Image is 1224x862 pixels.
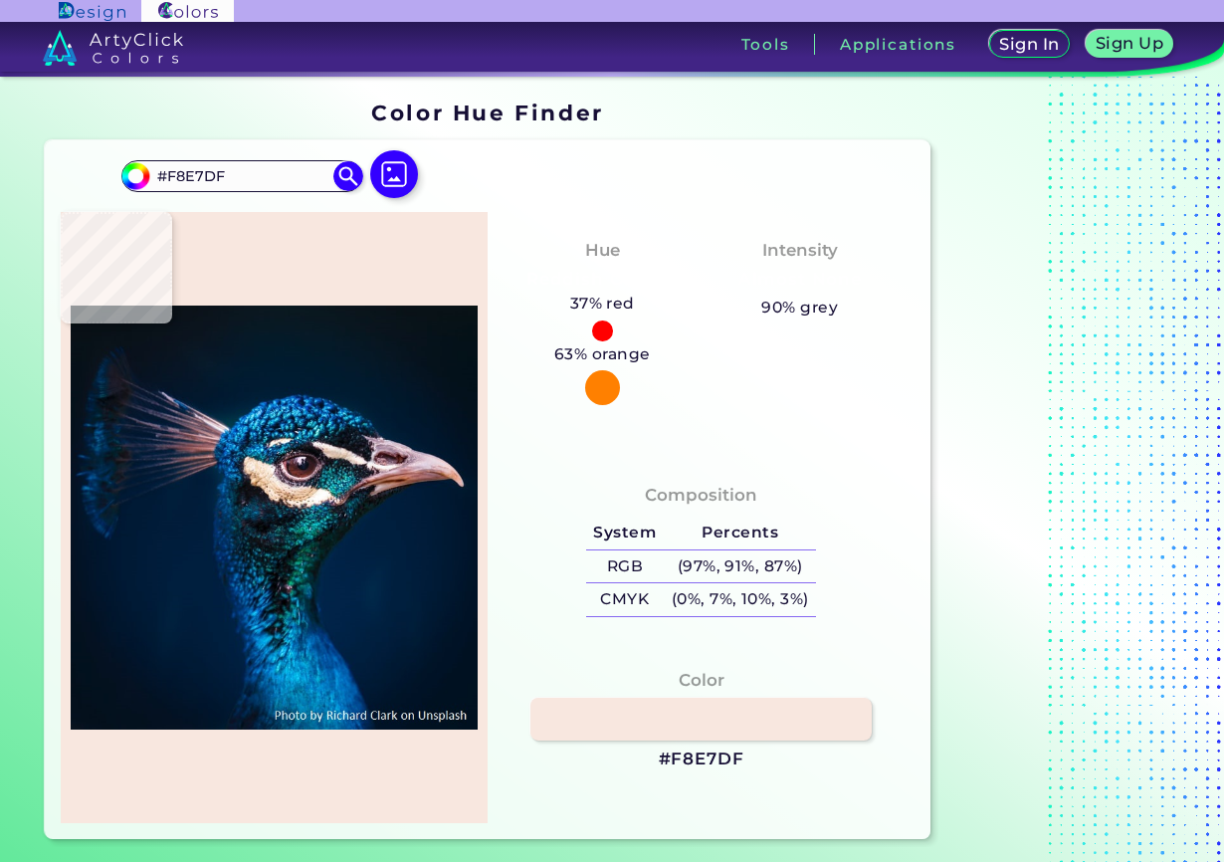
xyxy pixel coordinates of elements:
[370,150,418,198] img: icon picture
[43,30,183,66] img: logo_artyclick_colors_white.svg
[371,98,603,127] h1: Color Hue Finder
[586,517,664,549] h5: System
[149,162,334,189] input: type color..
[585,236,620,265] h4: Hue
[741,37,790,52] h3: Tools
[1002,37,1057,52] h5: Sign In
[59,2,125,21] img: ArtyClick Design logo
[840,37,956,52] h3: Applications
[546,341,658,367] h5: 63% orange
[333,161,363,191] img: icon search
[562,291,643,317] h5: 37% red
[761,295,838,321] h5: 90% grey
[586,550,664,583] h5: RGB
[1090,32,1168,57] a: Sign Up
[517,268,687,292] h3: Reddish Orange
[71,222,478,813] img: img_pavlin.jpg
[1099,36,1160,51] h5: Sign Up
[664,517,816,549] h5: Percents
[664,550,816,583] h5: (97%, 91%, 87%)
[762,236,838,265] h4: Intensity
[659,748,744,771] h3: #F8E7DF
[729,268,870,292] h3: Almost None
[664,583,816,616] h5: (0%, 7%, 10%, 3%)
[586,583,664,616] h5: CMYK
[645,481,757,510] h4: Composition
[679,666,724,695] h4: Color
[993,32,1067,57] a: Sign In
